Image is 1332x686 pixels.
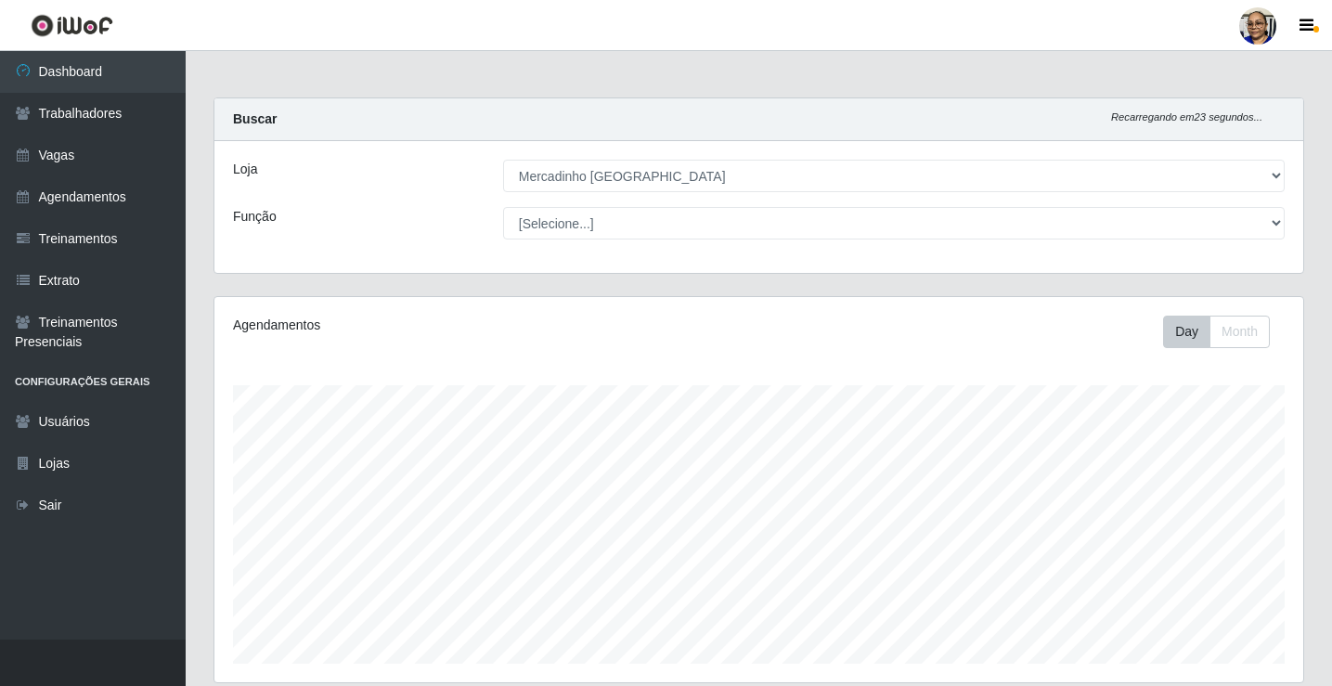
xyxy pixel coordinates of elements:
div: Agendamentos [233,316,655,335]
i: Recarregando em 23 segundos... [1111,111,1262,123]
div: Toolbar with button groups [1163,316,1285,348]
label: Loja [233,160,257,179]
button: Month [1209,316,1270,348]
label: Função [233,207,277,227]
strong: Buscar [233,111,277,126]
button: Day [1163,316,1210,348]
img: CoreUI Logo [31,14,113,37]
div: First group [1163,316,1270,348]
